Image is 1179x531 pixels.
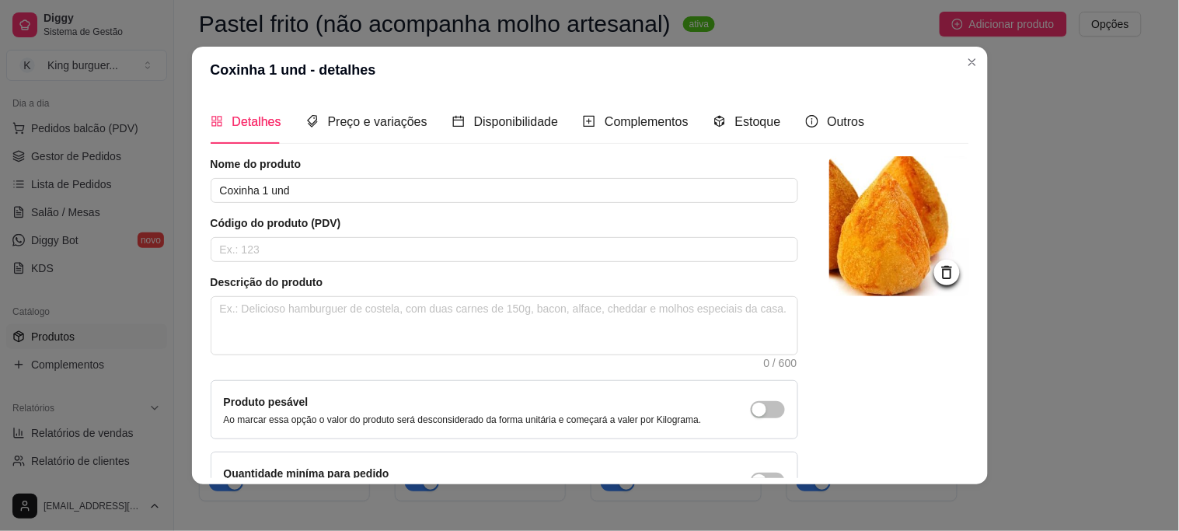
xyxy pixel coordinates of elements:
[605,115,689,128] span: Complementos
[806,115,818,128] span: info-circle
[224,467,389,480] label: Quantidade miníma para pedido
[474,115,559,128] span: Disponibilidade
[211,178,798,203] input: Ex.: Hamburguer de costela
[211,156,798,172] article: Nome do produto
[960,50,985,75] button: Close
[828,115,865,128] span: Outros
[328,115,427,128] span: Preço e variações
[224,396,309,408] label: Produto pesável
[735,115,781,128] span: Estoque
[192,47,988,93] header: Coxinha 1 und - detalhes
[306,115,319,128] span: tags
[211,115,223,128] span: appstore
[713,115,726,128] span: code-sandbox
[829,156,969,296] img: logo da loja
[211,237,798,262] input: Ex.: 123
[224,414,702,426] p: Ao marcar essa opção o valor do produto será desconsiderado da forma unitária e começará a valer ...
[211,274,798,290] article: Descrição do produto
[211,215,798,231] article: Código do produto (PDV)
[452,115,465,128] span: calendar
[232,115,281,128] span: Detalhes
[583,115,595,128] span: plus-square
